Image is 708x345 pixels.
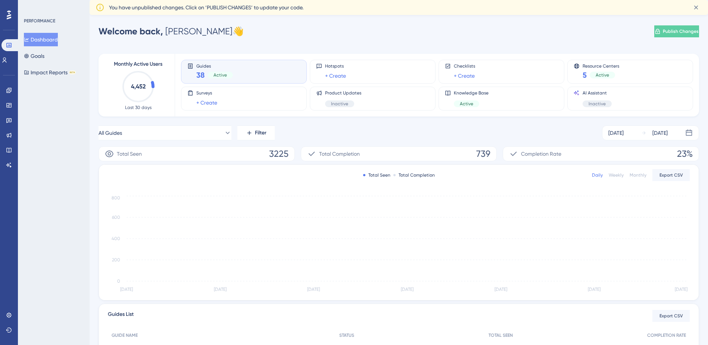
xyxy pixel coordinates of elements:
[112,332,138,338] span: GUIDE NAME
[331,101,348,107] span: Inactive
[269,148,288,160] span: 3225
[654,25,699,37] button: Publish Changes
[307,287,320,292] tspan: [DATE]
[489,332,513,338] span: TOTAL SEEN
[592,172,603,178] div: Daily
[114,60,162,69] span: Monthly Active Users
[583,63,619,68] span: Resource Centers
[521,149,561,158] span: Completion Rate
[109,3,303,12] span: You have unpublished changes. Click on ‘PUBLISH CHANGES’ to update your code.
[583,70,587,80] span: 5
[112,257,120,262] tspan: 200
[393,172,435,178] div: Total Completion
[583,90,612,96] span: AI Assistant
[24,49,44,63] button: Goals
[659,172,683,178] span: Export CSV
[609,172,624,178] div: Weekly
[589,101,606,107] span: Inactive
[112,195,120,201] tspan: 800
[588,287,601,292] tspan: [DATE]
[630,172,646,178] div: Monthly
[325,71,346,80] a: + Create
[325,63,346,69] span: Hotspots
[663,28,699,34] span: Publish Changes
[675,287,687,292] tspan: [DATE]
[339,332,354,338] span: STATUS
[117,149,142,158] span: Total Seen
[108,310,134,322] span: Guides List
[647,332,686,338] span: COMPLETION RATE
[460,101,473,107] span: Active
[363,172,390,178] div: Total Seen
[196,98,217,107] a: + Create
[99,128,122,137] span: All Guides
[120,287,133,292] tspan: [DATE]
[319,149,360,158] span: Total Completion
[659,313,683,319] span: Export CSV
[237,125,275,140] button: Filter
[677,148,693,160] span: 23%
[596,72,609,78] span: Active
[24,18,55,24] div: PERFORMANCE
[454,90,489,96] span: Knowledge Base
[213,72,227,78] span: Active
[476,148,490,160] span: 739
[131,83,146,90] text: 4,452
[24,66,76,79] button: Impact ReportsBETA
[196,63,233,68] span: Guides
[99,25,244,37] div: [PERSON_NAME] 👋
[325,90,361,96] span: Product Updates
[69,71,76,74] div: BETA
[112,236,120,241] tspan: 400
[454,71,475,80] a: + Create
[652,128,668,137] div: [DATE]
[652,169,690,181] button: Export CSV
[495,287,507,292] tspan: [DATE]
[214,287,227,292] tspan: [DATE]
[24,33,58,46] button: Dashboard
[117,279,120,284] tspan: 0
[196,90,217,96] span: Surveys
[99,26,163,37] span: Welcome back,
[112,215,120,220] tspan: 600
[196,70,205,80] span: 38
[255,128,266,137] span: Filter
[401,287,414,292] tspan: [DATE]
[125,105,152,111] span: Last 30 days
[652,310,690,322] button: Export CSV
[608,128,624,137] div: [DATE]
[99,125,231,140] button: All Guides
[454,63,475,69] span: Checklists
